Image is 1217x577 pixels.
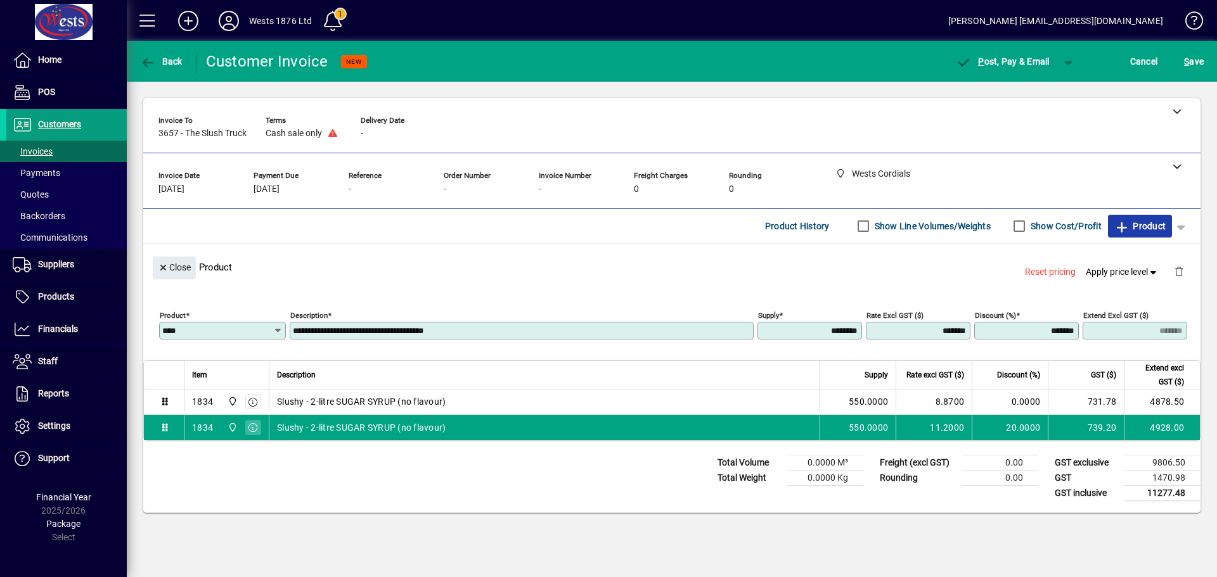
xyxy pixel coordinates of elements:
td: 9806.50 [1124,455,1201,470]
button: Post, Pay & Email [950,50,1056,73]
label: Show Line Volumes/Weights [872,220,991,232]
span: Cancel [1130,51,1158,72]
span: Invoices [13,146,53,156]
td: 0.00 [962,470,1038,485]
a: Home [6,44,127,76]
td: GST [1048,470,1124,485]
span: 550.0000 [849,395,888,408]
button: Delete [1164,257,1194,287]
button: Product [1108,215,1172,238]
button: Product History [760,215,835,238]
a: Staff [6,346,127,377]
span: Quotes [13,189,49,200]
app-page-header-button: Back [127,50,196,73]
td: 0.00 [962,455,1038,470]
td: GST inclusive [1048,485,1124,501]
span: Supply [865,368,888,382]
a: Knowledge Base [1176,3,1201,44]
span: [DATE] [158,184,184,194]
span: Extend excl GST ($) [1132,361,1184,389]
a: POS [6,77,127,108]
mat-label: Extend excl GST ($) [1083,310,1149,319]
span: Payments [13,168,60,178]
span: Home [38,54,61,65]
td: 739.20 [1048,415,1124,440]
a: Communications [6,227,127,248]
span: Product History [765,216,830,236]
span: 3657 - The Slush Truck [158,129,247,139]
span: ost, Pay & Email [956,56,1050,67]
a: Financials [6,314,127,345]
div: Product [143,244,1201,290]
mat-label: Description [290,310,328,319]
td: 4928.00 [1124,415,1200,440]
span: Discount (%) [997,368,1040,382]
td: 1470.98 [1124,470,1201,485]
span: Wests Cordials [224,395,239,409]
mat-label: Supply [758,310,779,319]
div: Customer Invoice [206,51,328,72]
span: Rate excl GST ($) [906,368,964,382]
a: Payments [6,162,127,184]
span: Support [38,453,70,463]
label: Show Cost/Profit [1028,220,1102,232]
span: Back [140,56,183,67]
td: 0.0000 M³ [787,455,863,470]
div: 1834 [192,421,213,434]
td: Total Volume [711,455,787,470]
span: Financials [38,324,78,334]
span: NEW [346,58,362,66]
a: Settings [6,410,127,442]
a: Quotes [6,184,127,205]
a: Reports [6,378,127,410]
span: Slushy - 2-litre SUGAR SYRUP (no flavour) [277,395,446,408]
span: S [1184,56,1189,67]
td: GST exclusive [1048,455,1124,470]
span: Close [158,257,191,278]
a: Invoices [6,141,127,162]
td: 20.0000 [972,415,1048,440]
td: 11277.48 [1124,485,1201,501]
td: Total Weight [711,470,787,485]
span: Slushy - 2-litre SUGAR SYRUP (no flavour) [277,421,446,434]
div: 8.8700 [904,395,964,408]
span: Reset pricing [1025,265,1076,279]
span: Package [46,519,80,529]
span: Products [38,291,74,301]
span: 550.0000 [849,421,888,434]
span: Description [277,368,316,382]
div: [PERSON_NAME] [EMAIL_ADDRESS][DOMAIN_NAME] [948,11,1163,31]
td: 731.78 [1048,390,1124,415]
app-page-header-button: Delete [1164,265,1194,277]
app-page-header-button: Close [150,262,199,273]
td: 0.0000 [972,390,1048,415]
span: 0 [729,184,734,194]
a: Support [6,443,127,474]
td: Freight (excl GST) [873,455,962,470]
button: Back [137,50,186,73]
span: Product [1114,216,1166,236]
span: Customers [38,119,81,129]
span: Apply price level [1086,265,1159,279]
a: Backorders [6,205,127,227]
button: Apply price level [1081,260,1164,283]
span: Financial Year [36,492,91,502]
span: GST ($) [1091,368,1116,382]
span: - [444,184,446,194]
button: Close [153,257,196,279]
span: Reports [38,388,69,398]
td: Rounding [873,470,962,485]
div: 1834 [192,395,213,408]
span: 0 [634,184,639,194]
a: Suppliers [6,249,127,281]
span: [DATE] [254,184,280,194]
span: Wests Cordials [224,421,239,434]
div: 11.2000 [904,421,964,434]
span: - [361,129,363,139]
span: Item [192,368,207,382]
div: Wests 1876 Ltd [249,11,312,31]
span: P [978,56,984,67]
span: Staff [38,356,58,366]
mat-label: Discount (%) [975,310,1016,319]
button: Reset pricing [1020,260,1081,283]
